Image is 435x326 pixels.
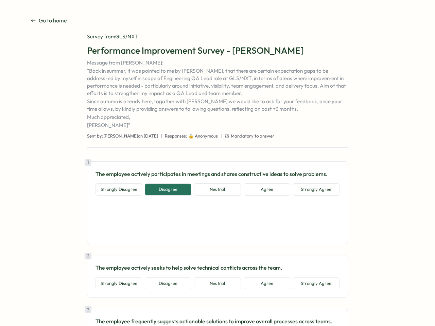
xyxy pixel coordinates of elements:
button: Strongly Agree [293,183,340,196]
p: The employee actively seeks to help solve technical conflicts across the team. [95,264,340,272]
button: Disagree [145,277,191,290]
a: Go to home [31,16,67,25]
span: Sent by: [PERSON_NAME] on [DATE] [87,133,158,139]
span: | [221,133,222,139]
div: 3 [85,306,91,313]
div: Survey from GLS/NXT [87,33,348,40]
button: Strongly Agree [293,277,340,290]
button: Neutral [194,183,241,196]
div: 2 [85,253,91,259]
button: Strongly Disagree [95,183,142,196]
p: The employee actively participates in meetings and shares constructive ideas to solve problems. [95,170,340,178]
button: Strongly Disagree [95,277,142,290]
span: | [161,133,162,139]
p: Message from [PERSON_NAME]: "Back in summer, it was pointed to me by [PERSON_NAME], that there ar... [87,59,348,129]
button: Neutral [194,277,241,290]
button: Agree [244,277,290,290]
p: Go to home [39,16,67,25]
div: 1 [85,159,91,166]
span: Responses: 🔒 Anonymous [165,133,218,139]
span: Mandatory to answer [231,133,275,139]
button: Disagree [145,183,191,196]
button: Agree [244,183,290,196]
h1: Performance Improvement Survey - [PERSON_NAME] [87,44,348,56]
p: The employee frequently suggests actionable solutions to improve overall processes across teams. [95,317,340,326]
